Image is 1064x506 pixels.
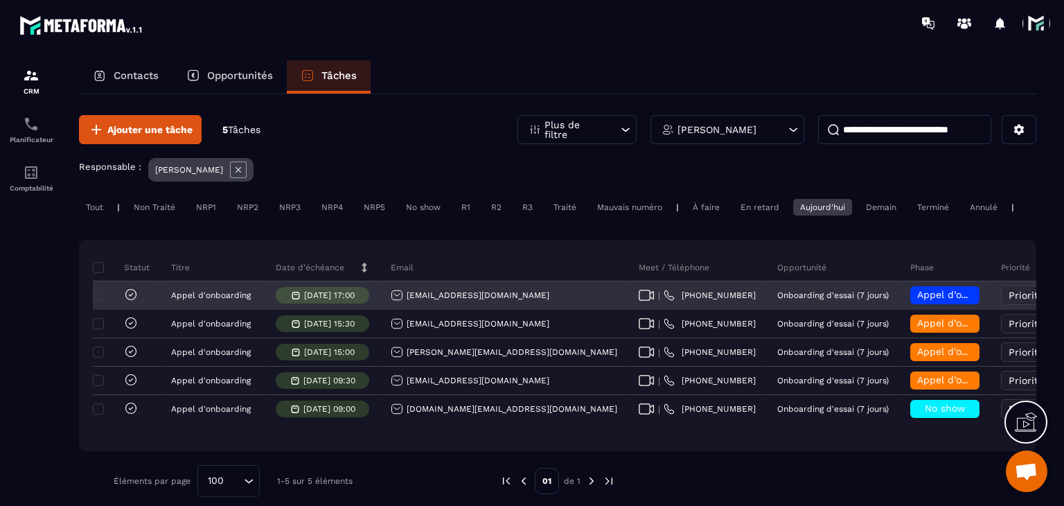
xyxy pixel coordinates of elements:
a: accountantaccountantComptabilité [3,154,59,202]
div: NRP2 [230,199,265,216]
p: Appel d'onboarding [171,404,251,414]
p: Appel d'onboarding [171,347,251,357]
p: 1-5 sur 5 éléments [277,476,353,486]
p: 5 [222,123,260,137]
p: de 1 [564,476,580,487]
p: CRM [3,87,59,95]
div: NRP4 [314,199,350,216]
a: Contacts [79,60,172,94]
span: | [658,347,660,358]
span: 100 [203,473,229,489]
div: Aujourd'hui [793,199,852,216]
a: formationformationCRM [3,57,59,105]
div: À faire [686,199,727,216]
div: Terminé [910,199,956,216]
p: Contacts [114,69,159,82]
div: R2 [484,199,508,216]
span: Tâches [228,124,260,135]
p: Statut [96,262,150,273]
img: next [603,475,615,487]
div: Mauvais numéro [590,199,669,216]
p: [PERSON_NAME] [155,165,223,175]
span: | [658,319,660,329]
div: NRP5 [357,199,392,216]
a: [PHONE_NUMBER] [664,347,756,358]
p: Opportunité [777,262,826,273]
p: Appel d'onboarding [171,290,251,300]
p: Email [391,262,414,273]
a: [PHONE_NUMBER] [664,375,756,386]
a: [PHONE_NUMBER] [664,290,756,301]
div: En retard [734,199,786,216]
p: Planificateur [3,136,59,143]
img: scheduler [23,116,39,132]
span: | [658,290,660,301]
p: [DATE] 15:30 [304,319,355,329]
p: [PERSON_NAME] [677,125,756,134]
p: Comptabilité [3,184,59,192]
p: | [1011,202,1014,212]
img: prev [500,475,513,487]
p: Appel d'onboarding [171,319,251,329]
p: [DATE] 09:00 [303,404,355,414]
p: | [676,202,679,212]
div: NRP3 [272,199,308,216]
a: Opportunités [172,60,287,94]
span: | [658,404,660,415]
div: R1 [454,199,477,216]
p: [DATE] 09:30 [303,376,355,385]
img: next [585,475,598,487]
a: schedulerschedulerPlanificateur [3,105,59,154]
p: Date d’échéance [276,262,344,273]
div: No show [399,199,447,216]
p: Opportunités [207,69,273,82]
p: | [117,202,120,212]
span: Ajouter une tâche [107,123,193,137]
p: Onboarding d'essai (7 jours) [777,290,889,300]
span: Priorité [1009,347,1044,358]
p: Éléments par page [114,476,190,486]
p: Plus de filtre [544,120,605,139]
p: [DATE] 15:00 [304,347,355,357]
span: Appel d’onboarding terminée [917,374,1056,385]
p: Tâches [321,69,357,82]
p: Onboarding d'essai (7 jours) [777,347,889,357]
div: Non Traité [127,199,182,216]
input: Search for option [229,473,240,489]
p: Onboarding d'essai (7 jours) [777,319,889,329]
p: Meet / Téléphone [639,262,709,273]
span: Appel d’onboarding planifié [917,289,1048,300]
img: accountant [23,164,39,181]
span: Priorité [1009,290,1044,301]
span: | [658,376,660,386]
button: Ajouter une tâche [79,115,202,144]
span: Priorité [1009,375,1044,386]
p: Appel d'onboarding [171,376,251,385]
span: No show [925,403,966,414]
div: Traité [547,199,583,216]
div: Ouvrir le chat [1006,451,1047,492]
a: [PHONE_NUMBER] [664,403,756,415]
span: Priorité [1009,318,1044,329]
div: Annulé [963,199,1004,216]
div: Tout [79,199,110,216]
p: Onboarding d'essai (7 jours) [777,376,889,385]
div: Search for option [197,465,260,497]
img: logo [19,12,144,37]
p: Titre [171,262,190,273]
div: NRP1 [189,199,223,216]
img: prev [517,475,530,487]
p: Priorité [1001,262,1030,273]
span: Appel d’onboarding terminée [917,346,1056,357]
p: Onboarding d'essai (7 jours) [777,404,889,414]
span: Appel d’onboarding terminée [917,317,1056,329]
p: Phase [910,262,934,273]
p: [DATE] 17:00 [304,290,355,300]
p: Responsable : [79,162,141,172]
a: [PHONE_NUMBER] [664,318,756,329]
div: Demain [859,199,903,216]
p: 01 [535,468,559,494]
div: R3 [515,199,540,216]
img: formation [23,67,39,84]
a: Tâches [287,60,371,94]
